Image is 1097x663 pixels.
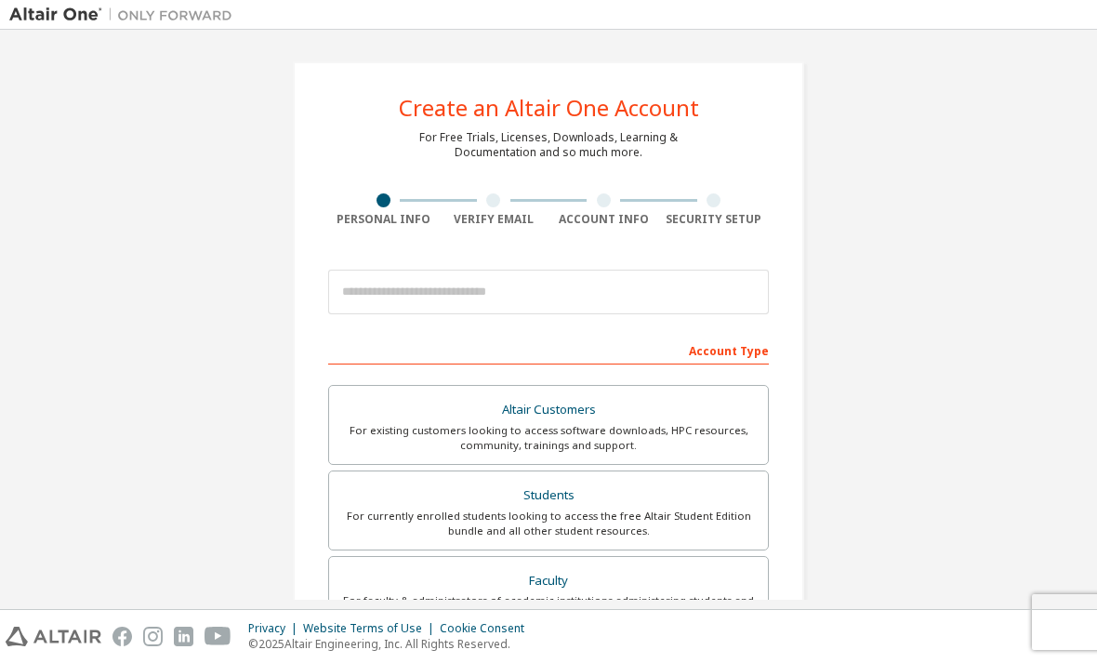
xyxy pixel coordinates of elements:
[328,212,439,227] div: Personal Info
[419,130,678,160] div: For Free Trials, Licenses, Downloads, Learning & Documentation and so much more.
[340,568,757,594] div: Faculty
[328,335,769,365] div: Account Type
[174,627,193,646] img: linkedin.svg
[340,397,757,423] div: Altair Customers
[143,627,163,646] img: instagram.svg
[440,621,535,636] div: Cookie Consent
[399,97,699,119] div: Create an Altair One Account
[6,627,101,646] img: altair_logo.svg
[303,621,440,636] div: Website Terms of Use
[340,593,757,623] div: For faculty & administrators of academic institutions administering students and accessing softwa...
[340,483,757,509] div: Students
[248,621,303,636] div: Privacy
[9,6,242,24] img: Altair One
[340,423,757,453] div: For existing customers looking to access software downloads, HPC resources, community, trainings ...
[340,509,757,538] div: For currently enrolled students looking to access the free Altair Student Edition bundle and all ...
[205,627,231,646] img: youtube.svg
[659,212,770,227] div: Security Setup
[248,636,535,652] p: © 2025 Altair Engineering, Inc. All Rights Reserved.
[439,212,549,227] div: Verify Email
[548,212,659,227] div: Account Info
[112,627,132,646] img: facebook.svg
